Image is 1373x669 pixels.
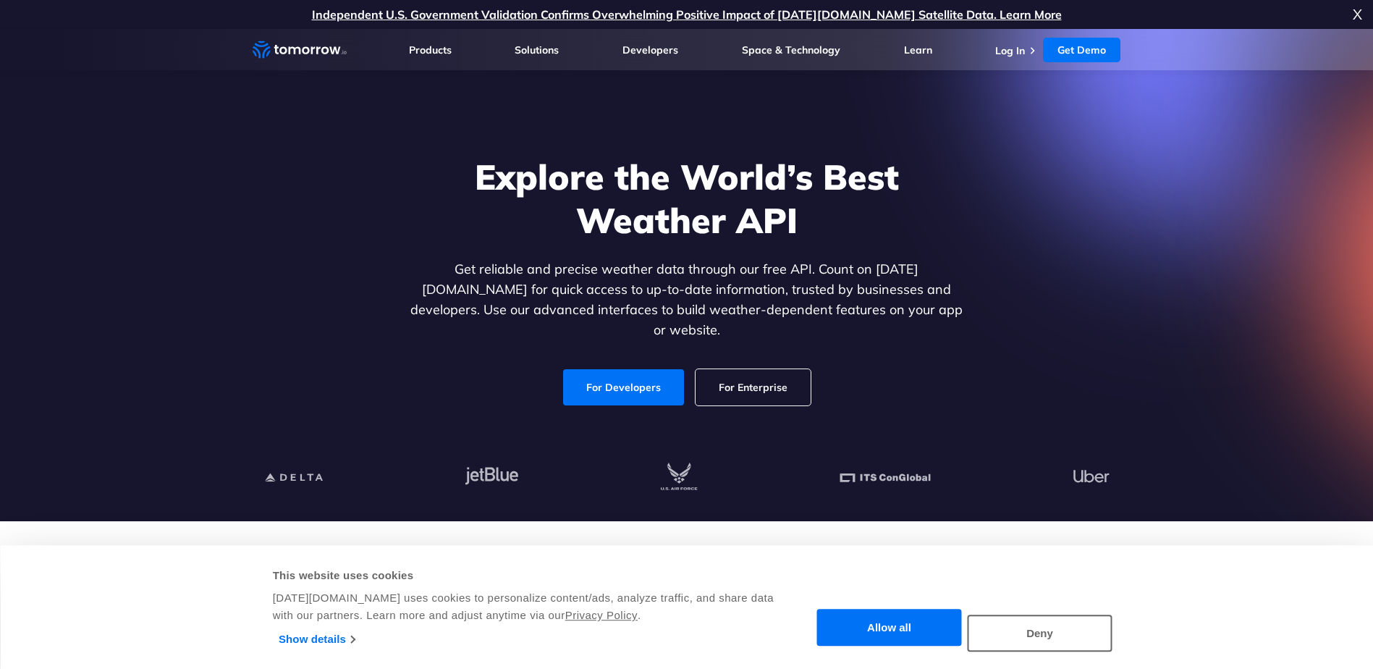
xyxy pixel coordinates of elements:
a: Show details [279,628,355,650]
a: Independent U.S. Government Validation Confirms Overwhelming Positive Impact of [DATE][DOMAIN_NAM... [312,7,1062,22]
a: Developers [622,43,678,56]
p: Get reliable and precise weather data through our free API. Count on [DATE][DOMAIN_NAME] for quic... [407,259,966,340]
h1: Explore the World’s Best Weather API [407,155,966,242]
a: Space & Technology [742,43,840,56]
a: Products [409,43,452,56]
a: Solutions [515,43,559,56]
div: [DATE][DOMAIN_NAME] uses cookies to personalize content/ads, analyze traffic, and share data with... [273,589,776,624]
a: For Enterprise [696,369,811,405]
a: Get Demo [1043,38,1120,62]
a: Privacy Policy [565,609,638,621]
button: Deny [968,615,1112,652]
button: Allow all [817,610,962,647]
a: Learn [904,43,932,56]
a: Log In [995,44,1025,57]
div: This website uses cookies [273,567,776,584]
a: Home link [253,39,347,61]
a: For Developers [563,369,684,405]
